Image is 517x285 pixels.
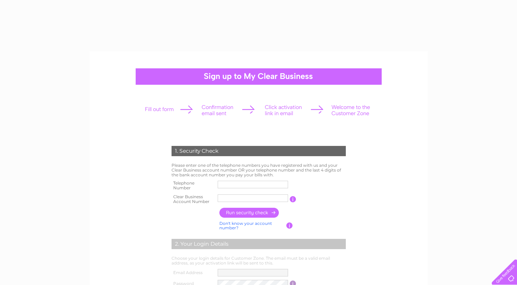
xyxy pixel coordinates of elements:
th: Clear Business Account Number [170,192,216,206]
td: Choose your login details for Customer Zone. The email must be a valid email address, as your act... [170,254,348,267]
div: 2. Your Login Details [172,239,346,249]
a: Don't know your account number? [219,221,272,231]
th: Telephone Number [170,179,216,192]
div: 1. Security Check [172,146,346,156]
th: Email Address [170,267,216,278]
input: Information [290,196,296,202]
td: Please enter one of the telephone numbers you have registered with us and your Clear Business acc... [170,161,348,179]
input: Information [286,222,293,229]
